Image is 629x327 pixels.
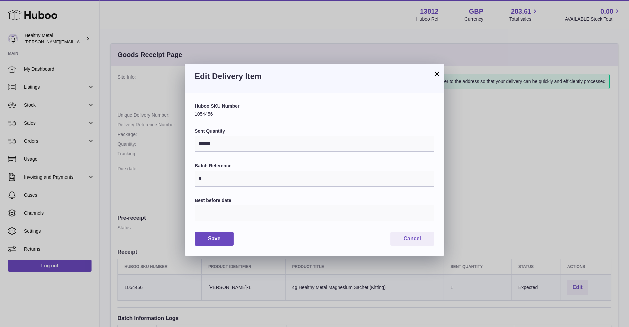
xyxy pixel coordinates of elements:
button: Save [195,232,234,246]
button: Cancel [390,232,434,246]
button: × [433,70,441,78]
label: Huboo SKU Number [195,103,434,109]
label: Sent Quantity [195,128,434,134]
div: 1054456 [195,103,434,117]
h3: Edit Delivery Item [195,71,434,82]
label: Batch Reference [195,163,434,169]
label: Best before date [195,197,434,204]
